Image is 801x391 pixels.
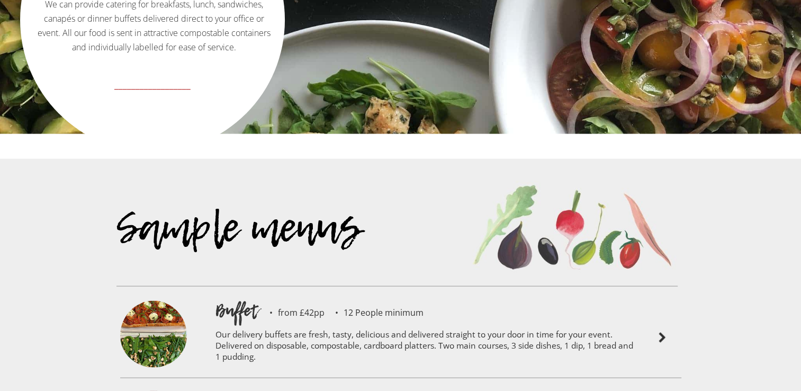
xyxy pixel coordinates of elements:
p: Our delivery buffets are fresh, tasty, delicious and delivered straight to your door in time for ... [215,322,634,372]
p: 12 People minimum [325,308,424,317]
div: Sample menus [116,221,462,286]
p: from £42pp [259,308,325,317]
strong: __________________ [114,77,191,91]
a: __________________ [22,73,283,109]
